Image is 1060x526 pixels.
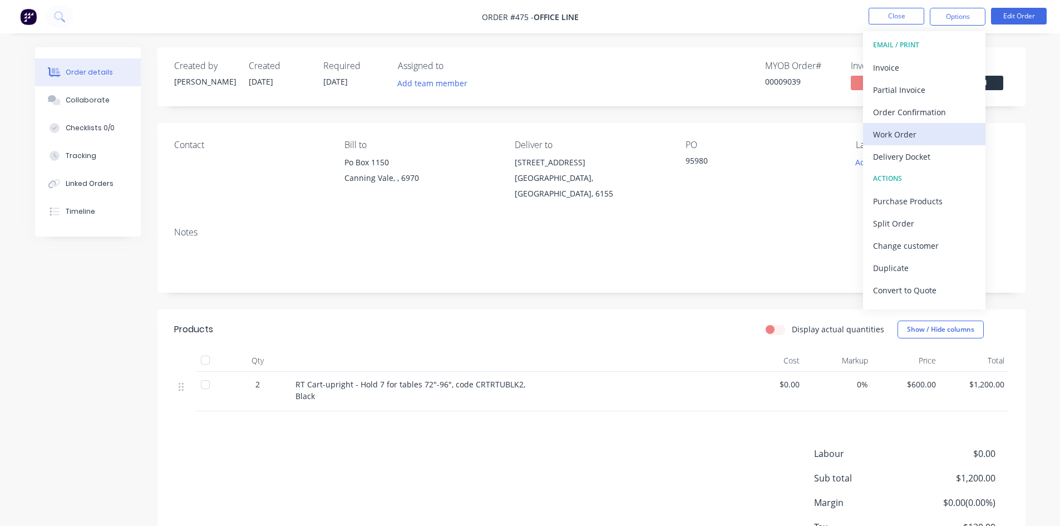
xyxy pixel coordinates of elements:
[873,238,975,254] div: Change customer
[323,61,384,71] div: Required
[863,56,985,78] button: Invoice
[391,76,473,91] button: Add team member
[792,323,884,335] label: Display actual quantities
[344,155,497,170] div: Po Box 1150
[863,234,985,257] button: Change customer
[66,95,110,105] div: Collaborate
[174,76,235,87] div: [PERSON_NAME]
[856,140,1008,150] div: Labels
[863,257,985,279] button: Duplicate
[863,301,985,323] button: Archive
[249,61,310,71] div: Created
[515,155,667,170] div: [STREET_ADDRESS]
[736,350,805,372] div: Cost
[873,260,975,276] div: Duplicate
[814,471,913,485] span: Sub total
[898,321,984,338] button: Show / Hide columns
[863,168,985,190] button: ACTIONS
[398,76,474,91] button: Add team member
[35,86,141,114] button: Collaborate
[814,447,913,460] span: Labour
[850,155,901,170] button: Add labels
[35,58,141,86] button: Order details
[66,67,113,77] div: Order details
[344,155,497,190] div: Po Box 1150Canning Vale, , 6970
[66,151,96,161] div: Tracking
[35,170,141,198] button: Linked Orders
[174,61,235,71] div: Created by
[873,282,975,298] div: Convert to Quote
[804,350,872,372] div: Markup
[873,60,975,76] div: Invoice
[814,496,913,509] span: Margin
[344,170,497,186] div: Canning Vale, , 6970
[873,215,975,232] div: Split Order
[765,76,837,87] div: 00009039
[35,198,141,225] button: Timeline
[482,12,534,22] span: Order #475 -
[863,212,985,234] button: Split Order
[869,8,924,24] button: Close
[344,140,497,150] div: Bill to
[913,496,995,509] span: $0.00 ( 0.00 %)
[863,34,985,56] button: EMAIL / PRINT
[863,123,985,145] button: Work Order
[873,171,975,186] div: ACTIONS
[991,8,1047,24] button: Edit Order
[515,155,667,201] div: [STREET_ADDRESS][GEOGRAPHIC_DATA], [GEOGRAPHIC_DATA], 6155
[873,38,975,52] div: EMAIL / PRINT
[741,378,800,390] span: $0.00
[851,61,923,71] div: Invoiced
[66,123,115,133] div: Checklists 0/0
[873,104,975,120] div: Order Confirmation
[765,61,837,71] div: MYOB Order #
[863,279,985,301] button: Convert to Quote
[224,350,291,372] div: Qty
[863,145,985,168] button: Delivery Docket
[534,12,579,22] span: Office Line
[35,142,141,170] button: Tracking
[174,140,327,150] div: Contact
[249,76,273,87] span: [DATE]
[398,61,509,71] div: Assigned to
[873,149,975,165] div: Delivery Docket
[295,379,525,401] span: RT Cart-upright - Hold 7 for tables 72"-96", code CRTRTUBLK2, Black
[863,78,985,101] button: Partial Invoice
[863,101,985,123] button: Order Confirmation
[940,350,1009,372] div: Total
[515,140,667,150] div: Deliver to
[863,190,985,212] button: Purchase Products
[20,8,37,25] img: Factory
[66,179,114,189] div: Linked Orders
[873,193,975,209] div: Purchase Products
[35,114,141,142] button: Checklists 0/0
[255,378,260,390] span: 2
[323,76,348,87] span: [DATE]
[515,170,667,201] div: [GEOGRAPHIC_DATA], [GEOGRAPHIC_DATA], 6155
[913,471,995,485] span: $1,200.00
[66,207,95,217] div: Timeline
[686,140,838,150] div: PO
[945,378,1004,390] span: $1,200.00
[686,155,825,170] div: 95980
[174,227,1009,238] div: Notes
[877,378,936,390] span: $600.00
[851,76,918,90] span: No
[174,323,213,336] div: Products
[873,82,975,98] div: Partial Invoice
[873,304,975,321] div: Archive
[930,8,985,26] button: Options
[872,350,941,372] div: Price
[913,447,995,460] span: $0.00
[808,378,868,390] span: 0%
[873,126,975,142] div: Work Order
